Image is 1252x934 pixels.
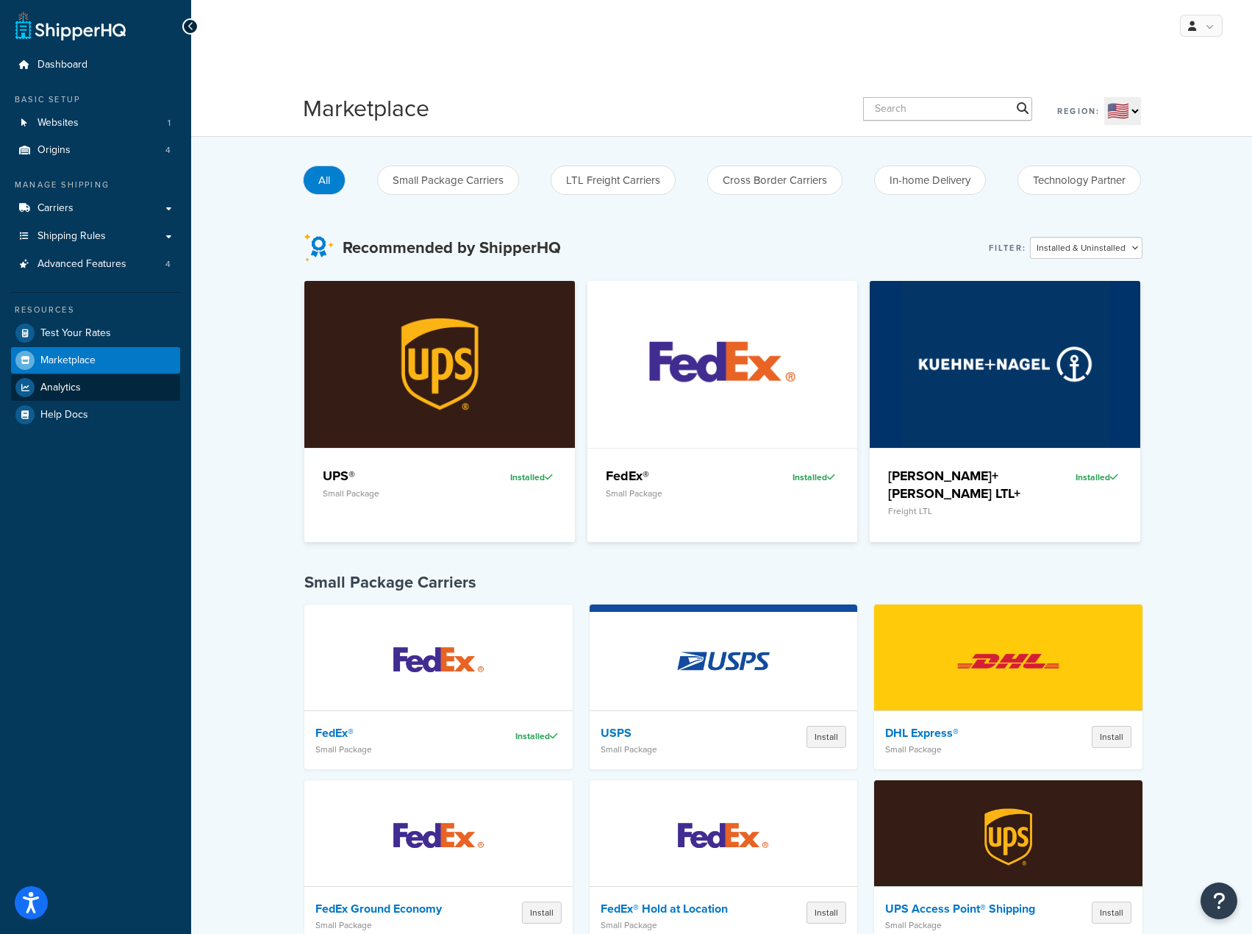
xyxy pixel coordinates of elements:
[40,327,111,340] span: Test Your Rates
[165,144,171,157] span: 4
[343,239,561,257] h3: Recommended by ShipperHQ
[756,467,839,488] div: Installed
[885,920,1037,930] p: Small Package
[37,202,74,215] span: Carriers
[11,110,180,137] li: Websites
[303,165,346,195] button: All
[323,488,462,499] p: Small Package
[885,902,1037,916] h4: UPS Access Point® Shipping
[303,92,429,125] h1: Marketplace
[659,610,787,713] img: USPS
[11,320,180,346] a: Test Your Rates
[601,902,753,916] h4: FedEx® Hold at Location
[618,281,826,447] img: FedEx®
[37,144,71,157] span: Origins
[1092,726,1131,748] button: Install
[11,251,180,278] a: Advanced Features4
[315,744,468,755] p: Small Package
[11,304,180,316] div: Resources
[1201,883,1237,919] button: Open Resource Center
[944,610,1073,713] img: DHL Express®
[901,281,1109,447] img: Kuehne+Nagel LTL+
[37,258,126,271] span: Advanced Features
[606,488,745,499] p: Small Package
[37,230,106,243] span: Shipping Rules
[707,165,843,195] button: Cross Border Carriers
[587,281,858,542] a: FedEx®FedEx®Small PackageInstalled
[11,137,180,164] li: Origins
[473,467,557,488] div: Installed
[806,902,846,924] button: Install
[40,354,96,367] span: Marketplace
[522,902,562,924] button: Install
[944,785,1073,888] img: UPS Access Point® Shipping
[1057,101,1100,121] label: Region:
[874,165,986,195] button: In-home Delivery
[888,467,1028,502] h4: [PERSON_NAME]+[PERSON_NAME] LTL+
[11,51,180,79] a: Dashboard
[601,920,753,930] p: Small Package
[40,409,88,421] span: Help Docs
[40,382,81,394] span: Analytics
[11,347,180,374] a: Marketplace
[885,726,1037,741] h4: DHL Express®
[315,920,468,930] p: Small Package
[323,467,462,485] h4: UPS®
[11,110,180,137] a: Websites1
[11,137,180,164] a: Origins4
[606,467,745,485] h4: FedEx®
[590,605,858,769] a: USPSUSPSSmall PackageInstall
[377,165,519,195] button: Small Package Carriers
[315,902,468,916] h4: FedEx Ground Economy
[1017,165,1141,195] button: Technology Partner
[168,117,171,129] span: 1
[374,610,503,713] img: FedEx®
[888,506,1028,516] p: Freight LTL
[11,195,180,222] a: Carriers
[863,97,1032,121] input: Search
[304,281,575,542] a: UPS®UPS®Small PackageInstalled
[37,117,79,129] span: Websites
[11,179,180,191] div: Manage Shipping
[165,258,171,271] span: 4
[989,238,1026,258] label: Filter:
[37,59,87,71] span: Dashboard
[11,251,180,278] li: Advanced Features
[874,605,1142,769] a: DHL Express®DHL Express®Small PackageInstall
[304,571,1142,593] h4: Small Package Carriers
[11,402,180,428] a: Help Docs
[336,281,544,447] img: UPS®
[551,165,676,195] button: LTL Freight Carriers
[806,726,846,748] button: Install
[870,281,1140,542] a: Kuehne+Nagel LTL+[PERSON_NAME]+[PERSON_NAME] LTL+Freight LTLInstalled
[885,744,1037,755] p: Small Package
[11,93,180,106] div: Basic Setup
[11,374,180,401] a: Analytics
[315,726,468,741] h4: FedEx®
[1092,902,1131,924] button: Install
[11,223,180,250] a: Shipping Rules
[1039,467,1122,488] div: Installed
[659,785,787,888] img: FedEx® Hold at Location
[601,726,753,741] h4: USPS
[304,605,573,769] a: FedEx®FedEx®Small PackageInstalled
[479,726,562,746] div: Installed
[601,744,753,755] p: Small Package
[374,785,503,888] img: FedEx Ground Economy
